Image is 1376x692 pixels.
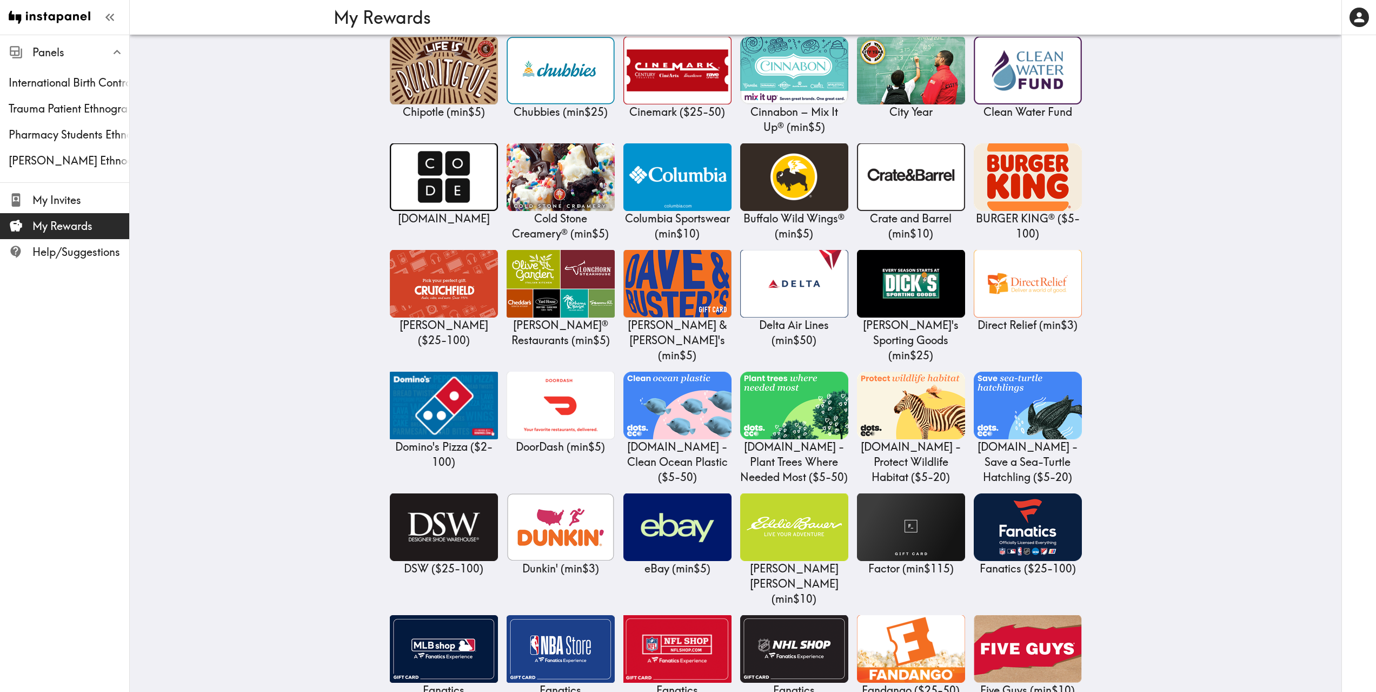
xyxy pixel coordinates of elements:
[390,561,498,576] p: DSW ( $25 - 100 )
[974,439,1082,485] p: [DOMAIN_NAME] - Save a Sea-Turtle Hatchling ( $5 - 20 )
[9,127,129,142] span: Pharmacy Students Ethnography Proposal
[9,101,129,116] span: Trauma Patient Ethnography
[9,75,129,90] span: International Birth Control Ethnography
[390,143,498,211] img: Code.org
[507,250,615,348] a: Darden® Restaurants[PERSON_NAME]® Restaurants (min$5)
[740,250,848,348] a: Delta Air LinesDelta Air Lines (min$50)
[857,318,965,363] p: [PERSON_NAME]'s Sporting Goods ( min $25 )
[623,372,732,439] img: Dots.eco - Clean Ocean Plastic
[974,561,1082,576] p: Fanatics ( $25 - 100 )
[32,45,129,60] span: Panels
[334,7,1129,28] h3: My Rewards
[740,493,848,607] a: Eddie Bauer[PERSON_NAME] [PERSON_NAME] (min$10)
[390,250,498,318] img: Crutchfield
[623,318,732,363] p: [PERSON_NAME] & [PERSON_NAME]'s ( min $5 )
[857,372,965,439] img: Dots.eco - Protect Wildlife Habitat
[390,37,498,104] img: Chipotle
[857,37,965,120] a: City YearCity Year
[740,104,848,135] p: Cinnabon – Mix It Up® ( min $5 )
[740,143,848,211] img: Buffalo Wild Wings®
[623,615,732,683] img: Fanatics NFLShop.com
[623,372,732,485] a: Dots.eco - Clean Ocean Plastic[DOMAIN_NAME] - Clean Ocean Plastic ($5-50)
[857,211,965,241] p: Crate and Barrel ( min $10 )
[623,561,732,576] p: eBay ( min $5 )
[857,372,965,485] a: Dots.eco - Protect Wildlife Habitat[DOMAIN_NAME] - Protect Wildlife Habitat ($5-20)
[857,250,965,363] a: Dick's Sporting Goods[PERSON_NAME]'s Sporting Goods (min$25)
[9,153,129,168] span: [PERSON_NAME] Ethnography
[974,250,1082,333] a: Direct ReliefDirect Relief (min$3)
[32,219,129,234] span: My Rewards
[740,318,848,348] p: Delta Air Lines ( min $50 )
[390,615,498,683] img: Fanatics MLBShop.com
[857,615,965,683] img: Fandango
[623,37,732,120] a: CinemarkCinemark ($25-50)
[974,37,1082,104] img: Clean Water Fund
[974,143,1082,211] img: BURGER KING®
[857,561,965,576] p: Factor ( min $115 )
[740,211,848,241] p: Buffalo Wild Wings® ( min $5 )
[390,318,498,348] p: [PERSON_NAME] ( $25 - 100 )
[857,37,965,104] img: City Year
[623,250,732,363] a: Dave & Buster's[PERSON_NAME] & [PERSON_NAME]'s (min$5)
[623,493,732,576] a: eBayeBay (min$5)
[740,372,848,485] a: Dots.eco - Plant Trees Where Needed Most[DOMAIN_NAME] - Plant Trees Where Needed Most ($5-50)
[623,143,732,241] a: Columbia SportswearColumbia Sportswear (min$10)
[507,143,615,241] a: Cold Stone Creamery®Cold Stone Creamery® (min$5)
[857,104,965,120] p: City Year
[390,493,498,576] a: DSWDSW ($25-100)
[623,104,732,120] p: Cinemark ( $25 - 50 )
[390,37,498,120] a: ChipotleChipotle (min$5)
[507,104,615,120] p: Chubbies ( min $25 )
[623,493,732,561] img: eBay
[974,615,1082,683] img: Five Guys
[623,143,732,211] img: Columbia Sportswear
[507,318,615,348] p: [PERSON_NAME]® Restaurants ( min $5 )
[740,439,848,485] p: [DOMAIN_NAME] - Plant Trees Where Needed Most ( $5 - 50 )
[390,211,498,226] p: [DOMAIN_NAME]
[507,37,615,104] img: Chubbies
[390,372,498,470] a: Domino's PizzaDomino's Pizza ($2-100)
[740,37,848,135] a: Cinnabon – Mix It Up®Cinnabon – Mix It Up® (min$5)
[507,615,615,683] img: Fanatics NBAStore.com
[857,439,965,485] p: [DOMAIN_NAME] - Protect Wildlife Habitat ( $5 - 20 )
[390,143,498,226] a: Code.org[DOMAIN_NAME]
[974,493,1082,576] a: FanaticsFanatics ($25-100)
[507,439,615,454] p: DoorDash ( min $5 )
[507,37,615,120] a: ChubbiesChubbies (min$25)
[740,143,848,241] a: Buffalo Wild Wings®Buffalo Wild Wings® (min$5)
[9,153,129,168] div: Migraine Sufferers Ethnography
[32,193,129,208] span: My Invites
[507,372,615,454] a: DoorDashDoorDash (min$5)
[740,250,848,318] img: Delta Air Lines
[390,372,498,439] img: Domino's Pizza
[740,615,848,683] img: Fanatics NHLShop.com
[974,143,1082,241] a: BURGER KING®BURGER KING® ($5-100)
[390,439,498,470] p: Domino's Pizza ( $2 - 100 )
[974,211,1082,241] p: BURGER KING® ( $5 - 100 )
[974,372,1082,485] a: Dots.eco - Save a Sea-Turtle Hatchling[DOMAIN_NAME] - Save a Sea-Turtle Hatchling ($5-20)
[507,372,615,439] img: DoorDash
[974,104,1082,120] p: Clean Water Fund
[623,250,732,318] img: Dave & Buster's
[740,372,848,439] img: Dots.eco - Plant Trees Where Needed Most
[974,493,1082,561] img: Fanatics
[857,250,965,318] img: Dick's Sporting Goods
[623,211,732,241] p: Columbia Sportswear ( min $10 )
[507,250,615,318] img: Darden® Restaurants
[857,493,965,561] img: Factor
[857,143,965,241] a: Crate and BarrelCrate and Barrel (min$10)
[507,561,615,576] p: Dunkin' ( min $3 )
[740,561,848,607] p: [PERSON_NAME] [PERSON_NAME] ( min $10 )
[390,250,498,348] a: Crutchfield[PERSON_NAME] ($25-100)
[32,245,129,260] span: Help/Suggestions
[390,104,498,120] p: Chipotle ( min $5 )
[507,211,615,241] p: Cold Stone Creamery® ( min $5 )
[507,143,615,211] img: Cold Stone Creamery®
[974,318,1082,333] p: Direct Relief ( min $3 )
[974,37,1082,120] a: Clean Water FundClean Water Fund
[740,37,848,104] img: Cinnabon – Mix It Up®
[623,439,732,485] p: [DOMAIN_NAME] - Clean Ocean Plastic ( $5 - 50 )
